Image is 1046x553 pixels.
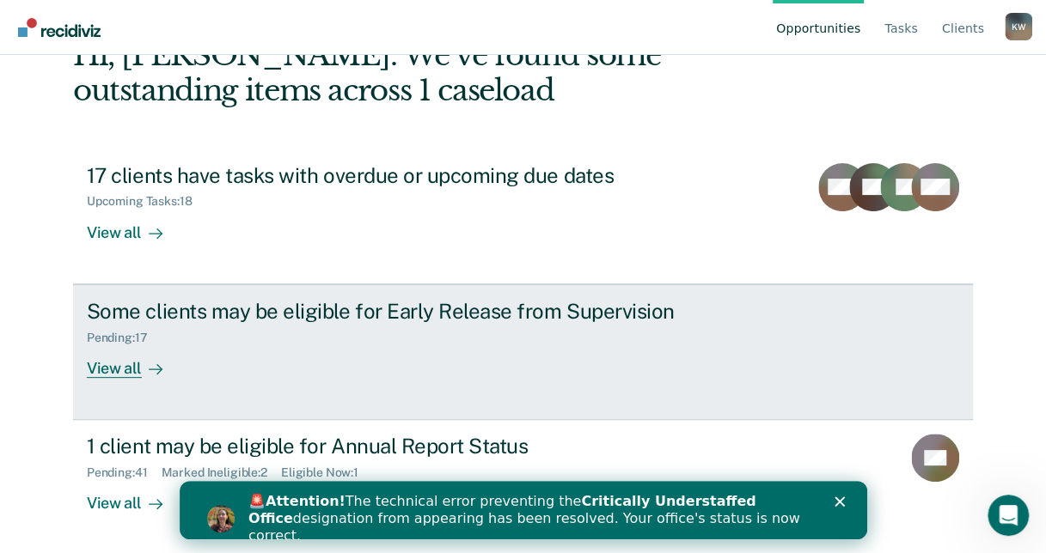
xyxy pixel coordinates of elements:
div: View all [87,480,183,513]
div: View all [87,344,183,378]
a: Some clients may be eligible for Early Release from SupervisionPending:17View all [73,284,973,420]
img: Recidiviz [18,18,101,37]
div: Pending : 41 [87,465,162,480]
div: Upcoming Tasks : 18 [87,194,206,209]
div: 17 clients have tasks with overdue or upcoming due dates [87,163,690,188]
b: Critically Understaffed Office [69,12,577,46]
button: Profile dropdown button [1005,13,1032,40]
a: 17 clients have tasks with overdue or upcoming due datesUpcoming Tasks:18View all [73,149,973,284]
iframe: Intercom live chat banner [180,481,867,539]
div: K W [1005,13,1032,40]
div: 1 client may be eligible for Annual Report Status [87,434,690,459]
div: Eligible Now : 1 [281,465,372,480]
div: View all [87,209,183,242]
div: 🚨 The technical error preventing the designation from appearing has been resolved. Your office's ... [69,12,633,64]
div: Pending : 17 [87,331,162,345]
div: Hi, [PERSON_NAME]. We’ve found some outstanding items across 1 caseload [73,38,793,108]
b: Attention! [86,12,166,28]
div: Some clients may be eligible for Early Release from Supervision [87,299,690,324]
div: Close [655,15,672,26]
iframe: Intercom live chat [988,495,1029,536]
div: Marked Ineligible : 2 [161,465,280,480]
